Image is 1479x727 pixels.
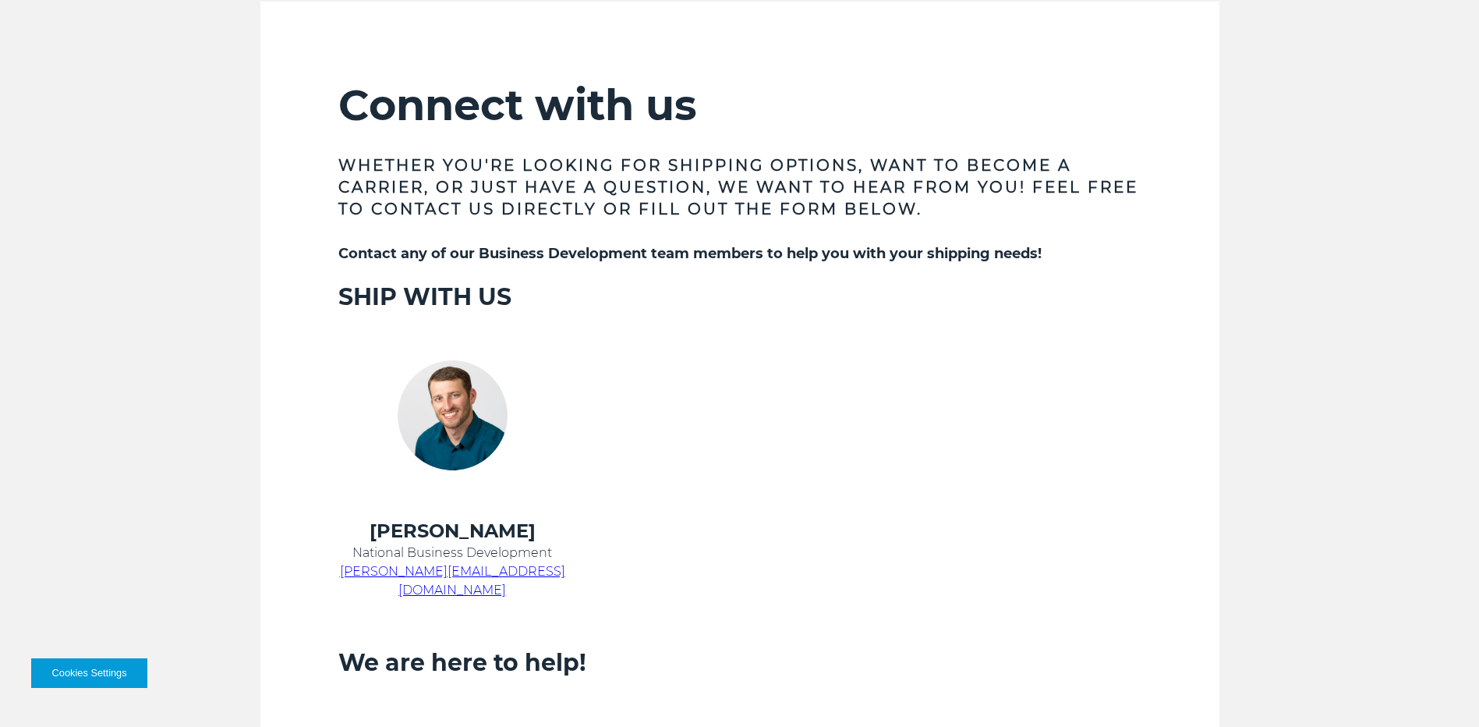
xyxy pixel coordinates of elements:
[338,80,1141,131] h2: Connect with us
[340,564,565,598] a: [PERSON_NAME][EMAIL_ADDRESS][DOMAIN_NAME]
[338,648,1141,678] h3: We are here to help!
[338,243,1141,264] h5: Contact any of our Business Development team members to help you with your shipping needs!
[338,154,1141,220] h3: Whether you're looking for shipping options, want to become a carrier, or just have a question, w...
[338,282,1141,312] h3: SHIP WITH US
[31,658,147,688] button: Cookies Settings
[338,544,567,562] p: National Business Development
[338,519,567,544] h4: [PERSON_NAME]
